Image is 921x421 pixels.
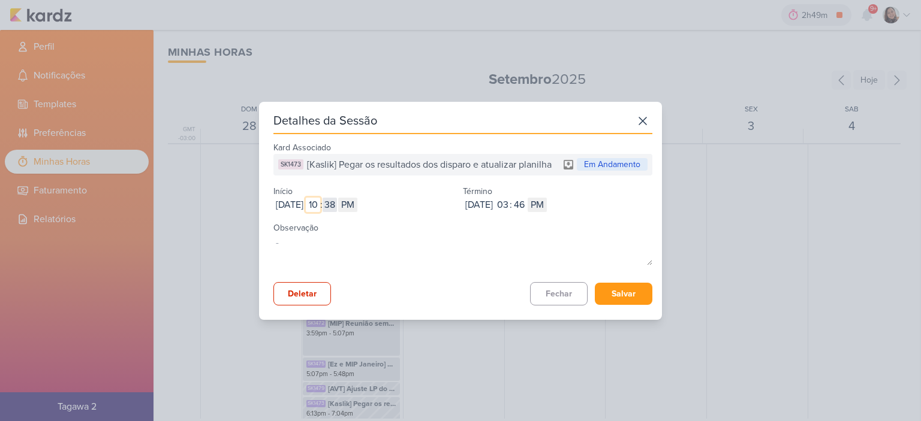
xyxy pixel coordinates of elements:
[320,198,323,212] div: :
[278,159,303,169] div: SK1473
[463,186,492,196] label: Término
[530,282,588,305] button: Fechar
[577,158,648,171] div: Em Andamento
[273,223,318,233] label: Observação
[273,186,293,196] label: Início
[273,113,377,129] div: Detalhes da Sessão
[510,198,512,212] div: :
[273,282,331,305] button: Deletar
[595,283,652,305] button: Salvar
[273,143,331,153] label: Kard Associado
[307,158,552,172] span: [Kaslik] Pegar os resultados dos disparo e atualizar planilha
